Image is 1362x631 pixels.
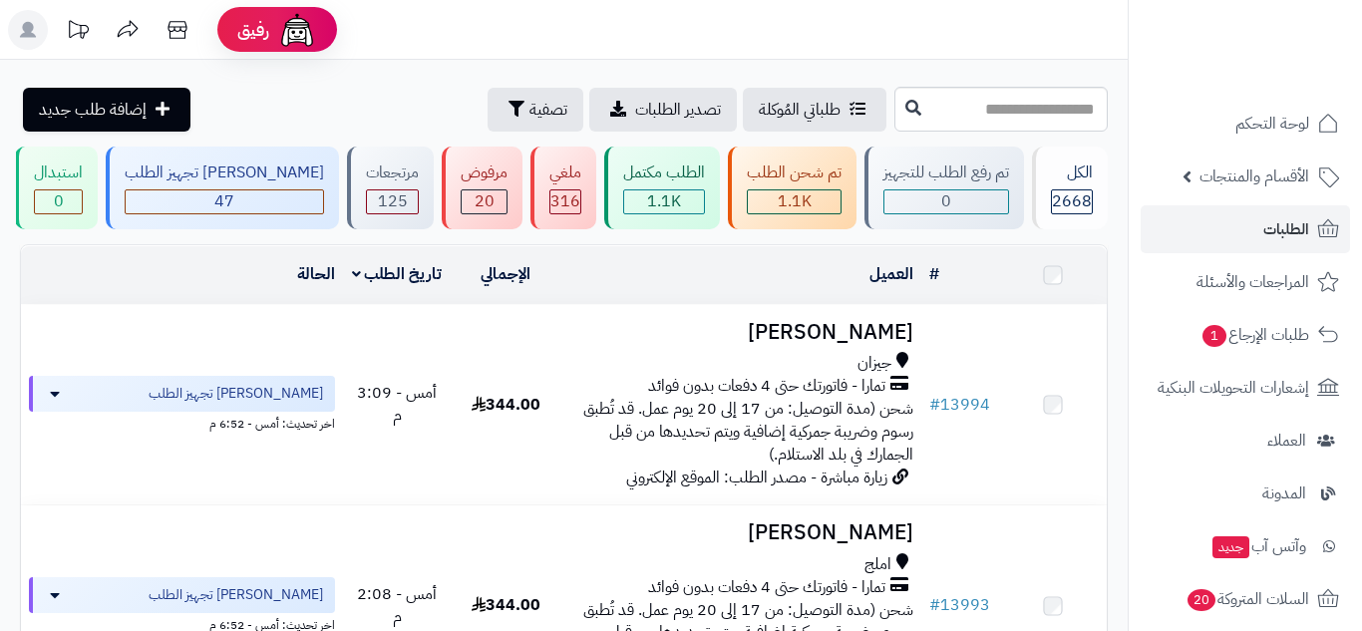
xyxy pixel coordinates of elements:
[941,189,951,213] span: 0
[1212,536,1249,558] span: جديد
[1196,268,1309,296] span: المراجعات والأسئلة
[1141,575,1350,623] a: السلات المتروكة20
[149,384,323,404] span: [PERSON_NAME] تجهيز الطلب
[1235,110,1309,138] span: لوحة التحكم
[1187,588,1216,611] span: 20
[1028,147,1112,229] a: الكل2668
[1141,205,1350,253] a: الطلبات
[1158,374,1309,402] span: إشعارات التحويلات البنكية
[297,262,335,286] a: الحالة
[929,593,940,617] span: #
[472,593,540,617] span: 344.00
[884,190,1008,213] div: 0
[1199,162,1309,190] span: الأقسام والمنتجات
[1141,522,1350,570] a: وآتس آبجديد
[567,521,913,544] h3: [PERSON_NAME]
[929,262,939,286] a: #
[647,189,681,213] span: 1.1K
[623,161,705,184] div: الطلب مكتمل
[23,88,190,132] a: إضافة طلب جديد
[366,161,419,184] div: مرتجعات
[461,161,508,184] div: مرفوض
[626,466,887,489] span: زيارة مباشرة - مصدر الطلب: الموقع الإلكتروني
[1141,100,1350,148] a: لوحة التحكم
[481,262,530,286] a: الإجمالي
[869,262,913,286] a: العميل
[1210,532,1306,560] span: وآتس آب
[583,397,913,467] span: شحن (مدة التوصيل: من 17 إلى 20 يوم عمل. قد تُطبق رسوم وضريبة جمركية إضافية ويتم تحديدها من قبل ال...
[883,161,1009,184] div: تم رفع الطلب للتجهيز
[1052,189,1092,213] span: 2668
[778,189,812,213] span: 1.1K
[724,147,860,229] a: تم شحن الطلب 1.1K
[39,98,147,122] span: إضافة طلب جديد
[860,147,1028,229] a: تم رفع الطلب للتجهيز 0
[1201,324,1226,347] span: 1
[1141,417,1350,465] a: العملاء
[648,576,885,599] span: تمارا - فاتورتك حتى 4 دفعات بدون فوائد
[475,189,495,213] span: 20
[759,98,841,122] span: طلباتي المُوكلة
[29,412,335,433] div: اخر تحديث: أمس - 6:52 م
[648,375,885,398] span: تمارا - فاتورتك حتى 4 دفعات بدون فوائد
[1141,470,1350,517] a: المدونة
[367,190,418,213] div: 125
[149,585,323,605] span: [PERSON_NAME] تجهيز الطلب
[1226,36,1343,78] img: logo-2.png
[277,10,317,50] img: ai-face.png
[748,190,841,213] div: 1090
[378,189,408,213] span: 125
[857,352,891,375] span: جيزان
[35,190,82,213] div: 0
[1186,585,1309,613] span: السلات المتروكة
[589,88,737,132] a: تصدير الطلبات
[357,582,437,629] span: أمس - 2:08 م
[929,593,990,617] a: #13993
[1263,215,1309,243] span: الطلبات
[1262,479,1306,507] span: المدونة
[567,321,913,344] h3: [PERSON_NAME]
[1200,321,1309,349] span: طلبات الإرجاع
[929,393,940,417] span: #
[1051,161,1093,184] div: الكل
[11,147,102,229] a: استبدال 0
[357,381,437,428] span: أمس - 3:09 م
[34,161,83,184] div: استبدال
[747,161,842,184] div: تم شحن الطلب
[352,262,443,286] a: تاريخ الطلب
[526,147,600,229] a: ملغي 316
[624,190,704,213] div: 1070
[214,189,234,213] span: 47
[864,553,891,576] span: املج
[53,10,103,55] a: تحديثات المنصة
[472,393,540,417] span: 344.00
[550,189,580,213] span: 316
[1141,258,1350,306] a: المراجعات والأسئلة
[102,147,343,229] a: [PERSON_NAME] تجهيز الطلب 47
[1141,364,1350,412] a: إشعارات التحويلات البنكية
[600,147,724,229] a: الطلب مكتمل 1.1K
[125,161,324,184] div: [PERSON_NAME] تجهيز الطلب
[529,98,567,122] span: تصفية
[438,147,526,229] a: مرفوض 20
[743,88,886,132] a: طلباتي المُوكلة
[488,88,583,132] button: تصفية
[462,190,507,213] div: 20
[237,18,269,42] span: رفيق
[1267,427,1306,455] span: العملاء
[54,189,64,213] span: 0
[126,190,323,213] div: 47
[549,161,581,184] div: ملغي
[550,190,580,213] div: 316
[343,147,438,229] a: مرتجعات 125
[1141,311,1350,359] a: طلبات الإرجاع1
[929,393,990,417] a: #13994
[635,98,721,122] span: تصدير الطلبات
